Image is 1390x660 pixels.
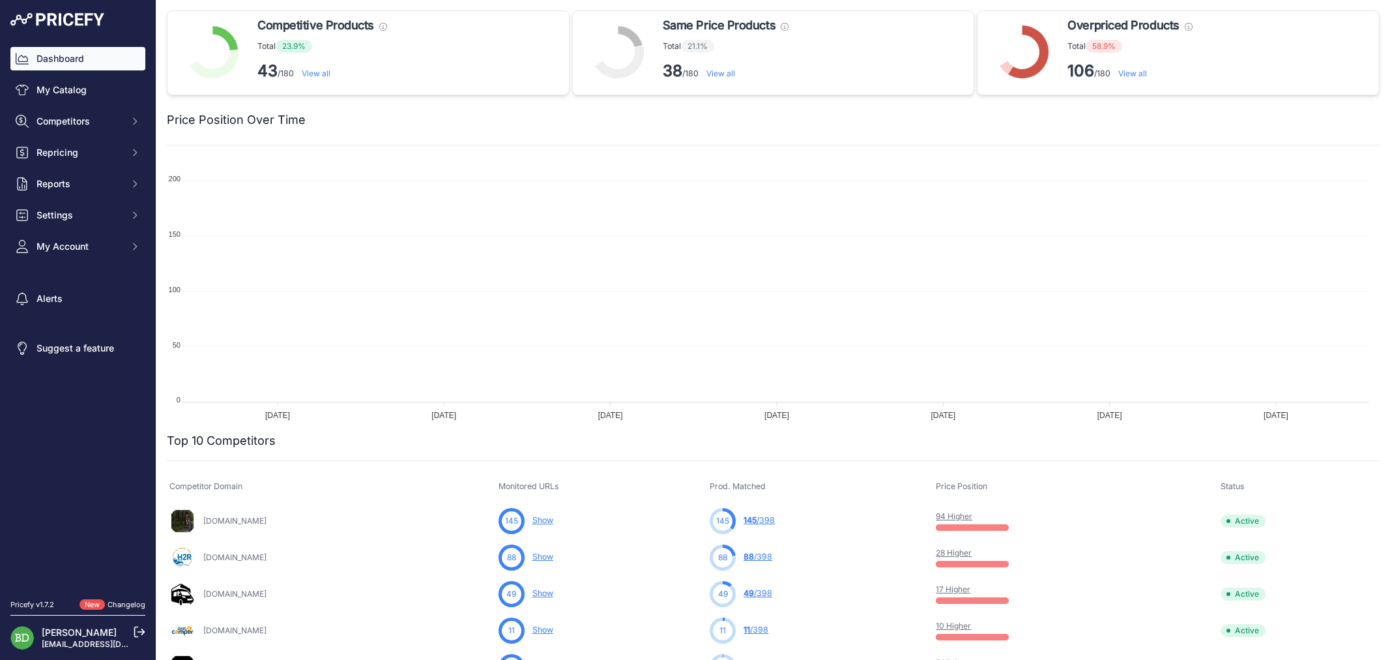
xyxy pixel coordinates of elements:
[10,337,145,360] a: Suggest a feature
[931,411,955,420] tspan: [DATE]
[663,61,789,82] p: /180
[663,16,775,35] span: Same Price Products
[1221,515,1266,528] span: Active
[532,515,553,525] a: Show
[499,481,559,491] span: Monitored URLs
[663,40,789,53] p: Total
[10,47,145,584] nav: Sidebar
[10,47,145,70] a: Dashboard
[36,177,122,190] span: Reports
[10,203,145,227] button: Settings
[744,552,754,562] span: 88
[173,341,181,349] tspan: 50
[936,511,972,521] a: 94 Higher
[265,411,290,420] tspan: [DATE]
[532,588,553,598] a: Show
[10,599,54,610] div: Pricefy v1.7.2
[744,588,754,598] span: 49
[719,625,726,637] span: 11
[10,78,145,102] a: My Catalog
[710,481,766,491] span: Prod. Matched
[1067,61,1192,82] p: /180
[431,411,456,420] tspan: [DATE]
[276,40,312,53] span: 23.9%
[10,13,104,26] img: Pricefy Logo
[744,515,757,525] span: 145
[203,625,267,635] a: [DOMAIN_NAME]
[10,110,145,133] button: Competitors
[203,516,267,526] a: [DOMAIN_NAME]
[936,548,972,558] a: 28 Higher
[36,115,122,128] span: Competitors
[681,40,714,53] span: 21.1%
[744,552,772,562] a: 88/398
[1067,16,1179,35] span: Overpriced Products
[532,552,553,562] a: Show
[532,625,553,635] a: Show
[177,396,181,404] tspan: 0
[257,16,374,35] span: Competitive Products
[80,599,105,610] span: New
[936,481,987,491] span: Price Position
[169,286,181,293] tspan: 100
[598,411,623,420] tspan: [DATE]
[718,588,728,600] span: 49
[1221,588,1266,601] span: Active
[36,209,122,222] span: Settings
[36,146,122,159] span: Repricing
[257,61,387,82] p: /180
[36,240,122,253] span: My Account
[203,552,267,562] a: [DOMAIN_NAME]
[169,230,181,238] tspan: 150
[10,235,145,258] button: My Account
[1067,61,1094,80] strong: 106
[505,515,518,527] span: 145
[169,175,181,183] tspan: 200
[167,111,306,129] h2: Price Position Over Time
[42,627,117,638] a: [PERSON_NAME]
[706,68,735,78] a: View all
[1221,481,1245,491] span: Status
[257,61,278,80] strong: 43
[1118,68,1147,78] a: View all
[1221,624,1266,637] span: Active
[257,40,387,53] p: Total
[302,68,330,78] a: View all
[203,589,267,599] a: [DOMAIN_NAME]
[167,432,276,450] h2: Top 10 Competitors
[936,621,971,631] a: 10 Higher
[1067,40,1192,53] p: Total
[936,584,970,594] a: 17 Higher
[1086,40,1122,53] span: 58.9%
[764,411,789,420] tspan: [DATE]
[744,515,775,525] a: 145/398
[1221,551,1266,564] span: Active
[1264,411,1288,420] tspan: [DATE]
[716,515,729,527] span: 145
[508,625,515,637] span: 11
[42,639,178,649] a: [EMAIL_ADDRESS][DOMAIN_NAME]
[744,588,772,598] a: 49/398
[10,287,145,310] a: Alerts
[744,625,768,635] a: 11/398
[108,600,145,609] a: Changelog
[10,141,145,164] button: Repricing
[10,172,145,196] button: Reports
[663,61,682,80] strong: 38
[1097,411,1122,420] tspan: [DATE]
[506,588,516,600] span: 49
[169,481,242,491] span: Competitor Domain
[718,552,727,563] span: 88
[507,552,516,563] span: 88
[744,625,750,635] span: 11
